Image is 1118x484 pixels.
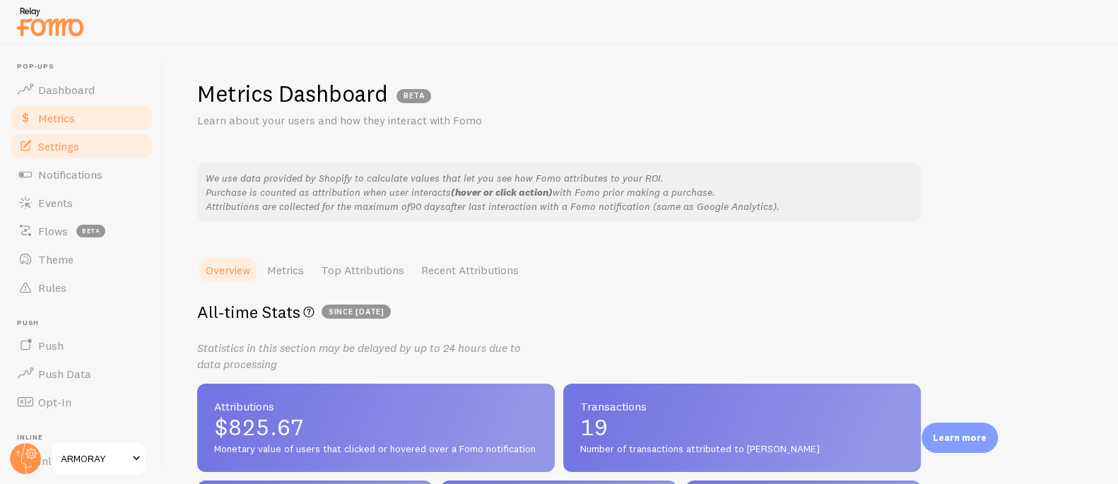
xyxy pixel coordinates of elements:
a: Events [8,189,154,217]
span: Push [17,319,154,328]
a: ARMORAY [51,442,146,476]
div: Learn more [922,423,998,453]
span: ARMORAY [61,450,128,467]
span: Metrics [38,111,75,125]
a: Rules [8,273,154,302]
span: $825.67 [214,416,538,439]
span: since [DATE] [322,305,391,319]
span: Inline [17,433,154,442]
img: fomo-relay-logo-orange.svg [15,4,86,40]
span: Attributions [214,401,538,412]
a: Top Attributions [312,256,413,284]
h2: All-time Stats [197,301,921,323]
span: beta [76,225,105,237]
span: Pop-ups [17,62,154,71]
a: Metrics [8,104,154,132]
span: Notifications [38,167,102,182]
a: Notifications [8,160,154,189]
span: BETA [396,89,431,103]
span: Opt-In [38,395,71,409]
a: Dashboard [8,76,154,104]
em: 90 days [410,200,445,213]
span: Dashboard [38,83,95,97]
span: 19 [580,416,904,439]
a: Push Data [8,360,154,388]
span: Transactions [580,401,904,412]
p: Learn more [933,431,987,444]
a: Theme [8,245,154,273]
span: Events [38,196,73,210]
span: Number of transactions attributed to [PERSON_NAME] [580,443,904,456]
a: Overview [197,256,259,284]
a: Flows beta [8,217,154,245]
a: Opt-In [8,388,154,416]
span: Flows [38,224,68,238]
p: Learn about your users and how they interact with Fomo [197,112,536,129]
a: Recent Attributions [413,256,527,284]
i: Statistics in this section may be delayed by up to 24 hours due to data processing [197,341,521,371]
a: Push [8,331,154,360]
a: Settings [8,132,154,160]
b: (hover or click action) [451,186,553,199]
h1: Metrics Dashboard [197,79,388,108]
span: Rules [38,281,66,295]
a: Metrics [259,256,312,284]
p: We use data provided by Shopify to calculate values that let you see how Fomo attributes to your ... [206,171,912,213]
span: Settings [38,139,79,153]
span: Push [38,338,64,353]
span: Monetary value of users that clicked or hovered over a Fomo notification [214,443,538,456]
span: Theme [38,252,73,266]
span: Push Data [38,367,91,381]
